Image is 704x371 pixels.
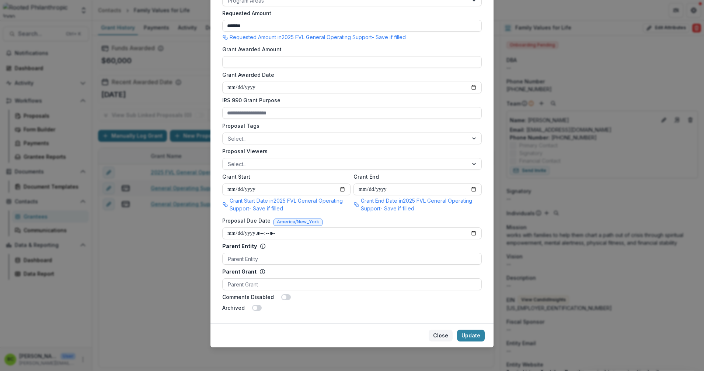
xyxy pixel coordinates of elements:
[222,268,257,275] p: Parent Grant
[353,173,477,181] label: Grant End
[222,122,477,130] label: Proposal Tags
[429,330,453,341] button: Close
[222,96,477,104] label: IRS 990 Grant Purpose
[457,330,485,341] button: Update
[222,147,477,155] label: Proposal Viewers
[222,71,477,79] label: Grant Awarded Date
[222,45,477,53] label: Grant Awarded Amount
[222,304,245,312] label: Archived
[222,9,477,17] label: Requested Amount
[222,293,274,301] label: Comments Disabled
[222,217,271,224] label: Proposal Due Date
[222,173,346,181] label: Grant Start
[361,197,482,212] p: Grant End Date in 2025 FVL General Operating Support - Save if filled
[230,33,406,41] p: Requested Amount in 2025 FVL General Operating Support - Save if filled
[230,197,351,212] p: Grant Start Date in 2025 FVL General Operating Support - Save if filled
[277,219,319,224] span: America/New_York
[222,242,257,250] p: Parent Entity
